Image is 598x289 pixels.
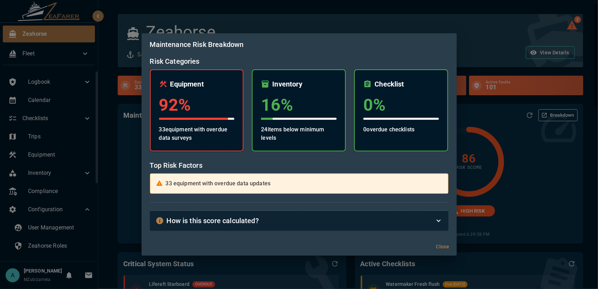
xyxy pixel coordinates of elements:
[170,78,204,90] h6: Equipment
[272,78,302,90] h6: Inventory
[363,95,439,115] h3: 0 %
[167,215,259,226] h6: How is this score calculated?
[150,211,448,230] div: How is this score calculated?
[363,125,439,134] p: 0 overdue checklists
[150,56,448,67] h6: Risk Categories
[432,240,454,253] button: Close
[159,125,235,142] p: 33 equipment with overdue data surveys
[166,179,271,188] p: 33 equipment with overdue data updates
[159,95,235,115] h3: 92 %
[261,125,337,142] p: 24 items below minimum levels
[150,39,448,50] h6: Maintenance Risk Breakdown
[261,95,337,115] h3: 16 %
[150,160,448,171] h6: Top Risk Factors
[374,78,404,90] h6: Checklist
